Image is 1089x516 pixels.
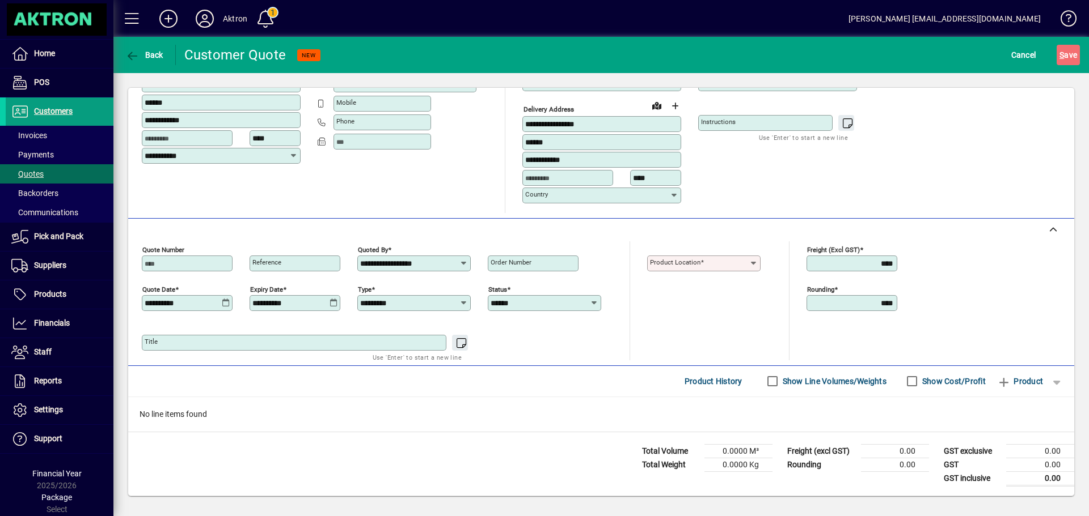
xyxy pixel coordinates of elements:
mat-hint: Use 'Enter' to start a new line [759,131,848,144]
a: Home [6,40,113,68]
a: Reports [6,367,113,395]
mat-label: Country [525,190,548,198]
button: Product History [680,371,747,391]
a: Staff [6,338,113,366]
div: Aktron [223,10,247,28]
span: Financials [34,318,70,327]
button: Back [123,45,166,65]
span: Invoices [11,131,47,140]
app-page-header-button: Back [113,45,176,65]
td: 0.00 [1006,458,1074,471]
span: Payments [11,150,54,159]
span: Product [997,372,1043,390]
a: Communications [6,203,113,222]
span: Cancel [1011,46,1036,64]
td: GST [938,458,1006,471]
a: Support [6,425,113,453]
mat-label: Reference [252,258,281,266]
td: 0.00 [861,444,929,458]
a: Backorders [6,184,113,203]
a: Suppliers [6,251,113,280]
a: View on map [648,96,666,114]
div: No line items found [128,397,1074,432]
mat-label: Quote number [142,245,184,253]
span: Suppliers [34,261,66,270]
label: Show Cost/Profit [920,376,986,387]
a: Products [6,280,113,309]
mat-label: Expiry date [250,285,283,293]
td: 0.00 [1006,444,1074,458]
span: Products [34,289,66,298]
a: Knowledge Base [1052,2,1075,39]
td: 0.0000 Kg [704,458,773,471]
span: Back [125,50,163,59]
mat-label: Rounding [807,285,834,293]
label: Show Line Volumes/Weights [780,376,887,387]
span: NEW [302,52,316,59]
mat-label: Product location [650,258,700,266]
td: 0.0000 M³ [704,444,773,458]
a: Settings [6,396,113,424]
mat-label: Phone [336,117,354,125]
a: Quotes [6,164,113,184]
span: Product History [685,372,742,390]
span: Staff [34,347,52,356]
span: Customers [34,106,73,116]
button: Add [150,8,187,29]
mat-hint: Use 'Enter' to start a new line [373,351,462,364]
td: GST inclusive [938,471,1006,485]
span: Backorders [11,189,58,198]
button: Choose address [666,97,684,115]
span: ave [1060,46,1077,64]
mat-label: Status [488,285,507,293]
a: Pick and Pack [6,223,113,251]
td: 0.00 [1006,471,1074,485]
a: Payments [6,145,113,164]
mat-label: Mobile [336,99,356,106]
span: Pick and Pack [34,232,83,241]
mat-label: Freight (excl GST) [807,245,860,253]
button: Cancel [1008,45,1039,65]
span: Home [34,49,55,58]
a: POS [6,69,113,97]
span: Settings [34,405,63,414]
mat-label: Quote date [142,285,175,293]
mat-label: Type [358,285,372,293]
td: Total Weight [636,458,704,471]
div: [PERSON_NAME] [EMAIL_ADDRESS][DOMAIN_NAME] [849,10,1041,28]
td: 0.00 [861,458,929,471]
span: Reports [34,376,62,385]
div: Customer Quote [184,46,286,64]
span: POS [34,78,49,87]
td: GST exclusive [938,444,1006,458]
span: S [1060,50,1064,59]
a: Financials [6,309,113,338]
span: Communications [11,208,78,217]
span: Support [34,434,62,443]
span: Financial Year [32,469,82,478]
button: Profile [187,8,223,29]
td: Total Volume [636,444,704,458]
mat-label: Title [145,338,158,346]
td: Rounding [782,458,861,471]
mat-label: Order number [491,258,531,266]
span: Package [41,493,72,502]
td: Freight (excl GST) [782,444,861,458]
mat-label: Instructions [701,118,736,126]
a: Invoices [6,126,113,145]
mat-label: Quoted by [358,245,388,253]
span: Quotes [11,169,44,178]
button: Save [1057,45,1080,65]
button: Product [991,371,1049,391]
